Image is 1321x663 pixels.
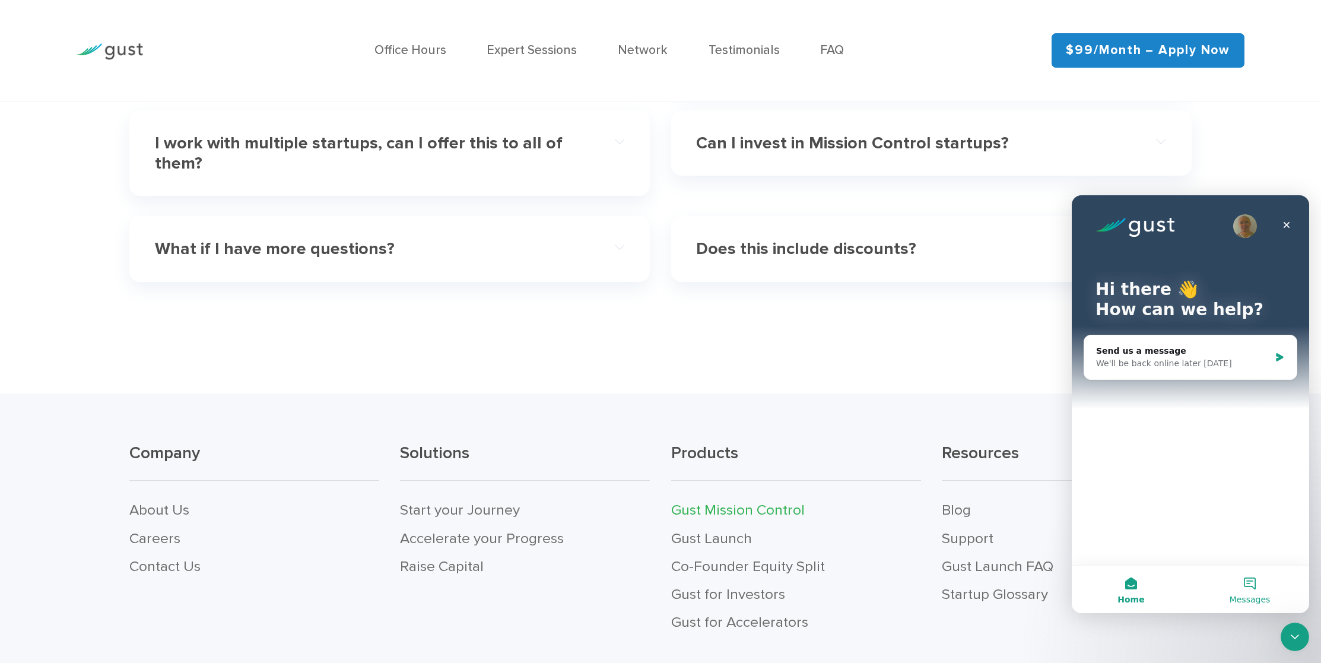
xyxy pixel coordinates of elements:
[129,501,189,519] a: About Us
[155,239,578,259] h4: What if I have more questions?
[942,585,1048,603] a: Startup Glossary
[671,442,921,481] h3: Products
[820,43,844,58] a: FAQ
[400,501,520,519] a: Start your Journey
[696,133,1119,153] h4: Can I invest in Mission Control startups?
[400,557,484,575] a: Raise Capital
[671,557,825,575] a: Co-Founder Equity Split
[1052,33,1244,68] a: $99/month – Apply Now
[671,501,805,519] a: Gust Mission Control
[129,557,201,575] a: Contact Us
[374,43,446,58] a: Office Hours
[696,239,1119,259] h4: Does this include discounts?
[942,529,993,547] a: Support
[155,133,578,173] h4: I work with multiple startups, can I offer this to all of them?
[129,442,379,481] h3: Company
[942,501,971,519] a: Blog
[400,529,564,547] a: Accelerate your Progress
[618,43,668,58] a: Network
[709,43,780,58] a: Testimonials
[942,557,1053,575] a: Gust Launch FAQ
[671,529,752,547] a: Gust Launch
[671,585,785,603] a: Gust for Investors
[1072,195,1309,613] iframe: Intercom live chat
[77,43,143,59] img: Gust Logo
[129,529,180,547] a: Careers
[671,613,808,631] a: Gust for Accelerators
[942,442,1192,481] h3: Resources
[487,43,577,58] a: Expert Sessions
[1281,623,1309,651] iframe: Intercom live chat
[400,442,650,481] h3: Solutions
